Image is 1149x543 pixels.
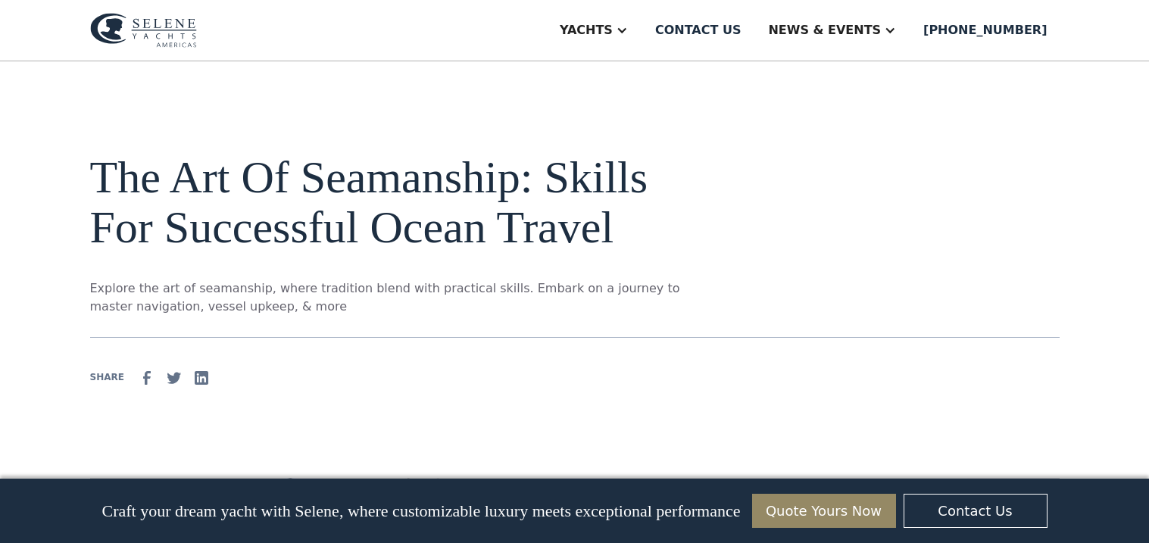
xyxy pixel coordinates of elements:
a: Contact Us [904,494,1048,528]
p: Craft your dream yacht with Selene, where customizable luxury meets exceptional performance [101,501,740,521]
p: Explore the art of seamanship, where tradition blend with practical skills. Embark on a journey t... [90,279,720,316]
div: News & EVENTS [768,21,881,39]
div: SHARE [90,370,124,384]
div: Yachts [560,21,613,39]
div: [PHONE_NUMBER] [923,21,1047,39]
div: Contact us [655,21,742,39]
img: Twitter [165,369,183,387]
img: logo [90,13,197,48]
img: facebook [138,369,156,387]
h1: The Art Of Seamanship: Skills For Successful Ocean Travel [90,152,720,252]
img: Linkedin [192,369,211,387]
a: Quote Yours Now [752,494,896,528]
